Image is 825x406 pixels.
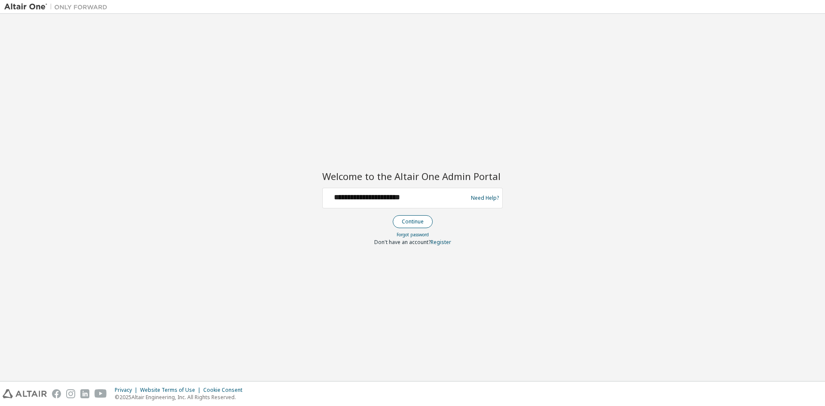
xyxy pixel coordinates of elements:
[95,389,107,398] img: youtube.svg
[431,238,451,246] a: Register
[4,3,112,11] img: Altair One
[397,232,429,238] a: Forgot password
[115,394,247,401] p: © 2025 Altair Engineering, Inc. All Rights Reserved.
[66,389,75,398] img: instagram.svg
[374,238,431,246] span: Don't have an account?
[3,389,47,398] img: altair_logo.svg
[203,387,247,394] div: Cookie Consent
[322,170,503,182] h2: Welcome to the Altair One Admin Portal
[393,215,433,228] button: Continue
[140,387,203,394] div: Website Terms of Use
[80,389,89,398] img: linkedin.svg
[115,387,140,394] div: Privacy
[52,389,61,398] img: facebook.svg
